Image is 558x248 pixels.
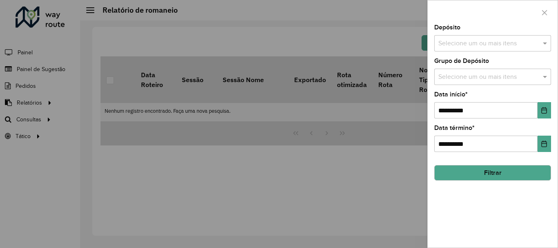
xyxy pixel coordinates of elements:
label: Data término [434,123,475,133]
label: Data início [434,89,468,99]
label: Grupo de Depósito [434,56,489,66]
button: Filtrar [434,165,551,181]
button: Choose Date [538,136,551,152]
label: Depósito [434,22,460,32]
button: Choose Date [538,102,551,118]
